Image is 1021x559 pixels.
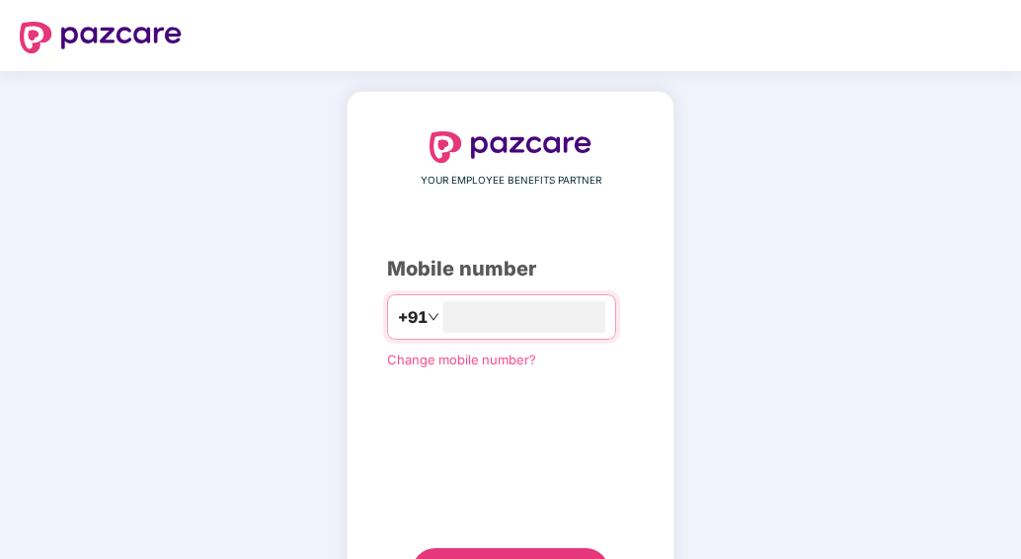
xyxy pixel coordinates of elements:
span: down [428,311,439,323]
span: YOUR EMPLOYEE BENEFITS PARTNER [421,173,601,189]
span: +91 [398,305,428,330]
a: Change mobile number? [387,352,536,367]
div: Mobile number [387,254,634,284]
img: logo [430,131,591,163]
img: logo [20,22,182,53]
